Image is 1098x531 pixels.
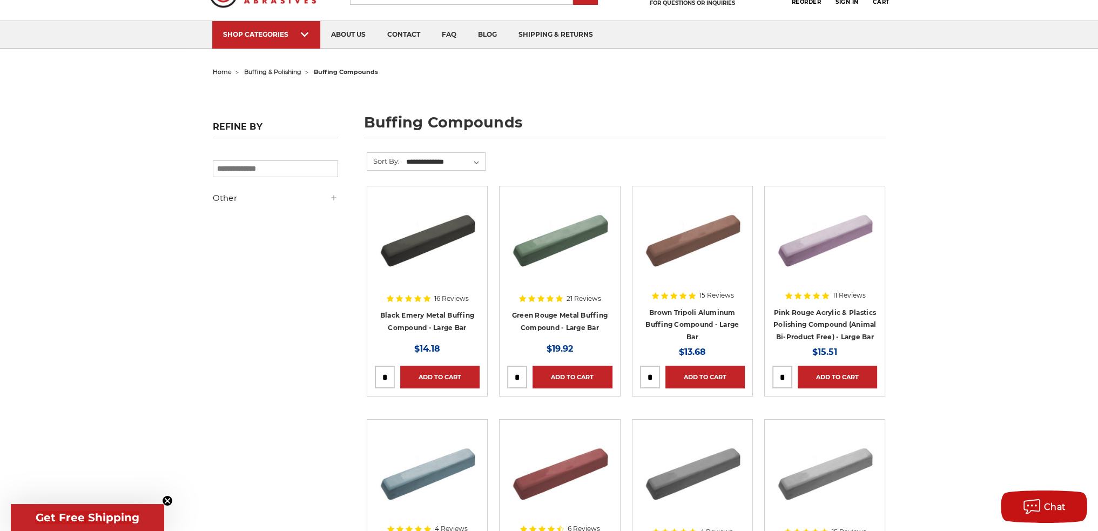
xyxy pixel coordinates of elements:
[507,194,612,332] a: Green Rouge Aluminum Buffing Compound
[798,366,877,388] a: Add to Cart
[640,194,745,332] a: Brown Tripoli Aluminum Buffing Compound
[375,194,480,280] img: Black Stainless Steel Buffing Compound
[11,504,164,531] div: Get Free ShippingClose teaser
[36,511,139,524] span: Get Free Shipping
[162,495,173,506] button: Close teaser
[213,192,338,205] h5: Other
[508,21,604,49] a: shipping & returns
[320,21,376,49] a: about us
[405,154,485,170] select: Sort By:
[665,366,745,388] a: Add to Cart
[213,68,232,76] a: home
[547,344,573,354] span: $19.92
[772,194,877,280] img: Pink Plastic Polishing Compound
[431,21,467,49] a: faq
[1044,502,1066,512] span: Chat
[375,427,480,514] img: Blue rouge polishing compound
[314,68,378,76] span: buffing compounds
[640,427,745,514] img: Gray Buffing Compound
[640,194,745,280] img: Brown Tripoli Aluminum Buffing Compound
[679,347,706,357] span: $13.68
[1001,490,1087,523] button: Chat
[376,21,431,49] a: contact
[375,194,480,332] a: Black Stainless Steel Buffing Compound
[772,427,877,514] img: White Rouge Buffing Compound
[533,366,612,388] a: Add to Cart
[772,194,877,332] a: Pink Plastic Polishing Compound
[400,366,480,388] a: Add to Cart
[364,115,886,138] h1: buffing compounds
[645,308,739,341] a: Brown Tripoli Aluminum Buffing Compound - Large Bar
[244,68,301,76] a: buffing & polishing
[507,194,612,280] img: Green Rouge Aluminum Buffing Compound
[507,427,612,514] img: Red Rouge Jewelers Buffing Compound
[467,21,508,49] a: blog
[773,308,877,341] a: Pink Rouge Acrylic & Plastics Polishing Compound (Animal Bi-Product Free) - Large Bar
[223,30,309,38] div: SHOP CATEGORIES
[367,153,400,169] label: Sort By:
[812,347,837,357] span: $15.51
[414,344,440,354] span: $14.18
[213,122,338,138] h5: Refine by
